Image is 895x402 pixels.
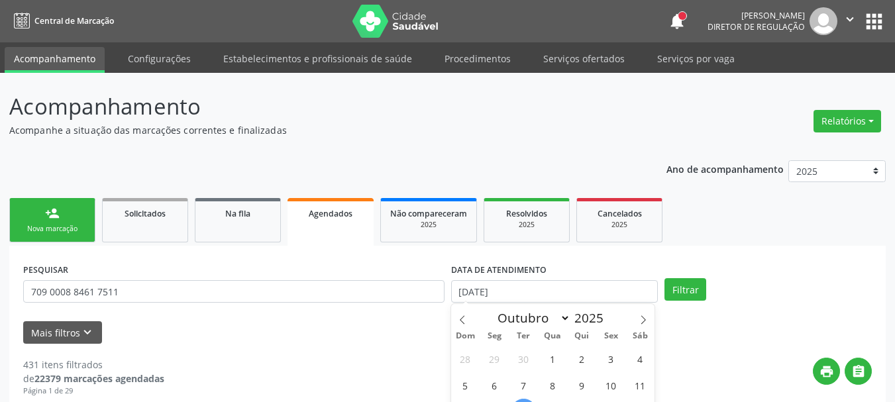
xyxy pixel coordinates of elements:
[666,160,784,177] p: Ano de acompanhamento
[34,15,114,26] span: Central de Marcação
[569,346,595,372] span: Outubro 2, 2025
[23,358,164,372] div: 431 itens filtrados
[598,208,642,219] span: Cancelados
[390,220,467,230] div: 2025
[567,332,596,340] span: Qui
[586,220,653,230] div: 2025
[534,47,634,70] a: Serviços ofertados
[482,346,507,372] span: Setembro 29, 2025
[9,90,623,123] p: Acompanhamento
[664,278,706,301] button: Filtrar
[540,372,566,398] span: Outubro 8, 2025
[480,332,509,340] span: Seg
[9,123,623,137] p: Acompanhe a situação das marcações correntes e finalizadas
[451,332,480,340] span: Dom
[435,47,520,70] a: Procedimentos
[511,346,537,372] span: Setembro 30, 2025
[598,372,624,398] span: Outubro 10, 2025
[23,260,68,280] label: PESQUISAR
[845,358,872,385] button: 
[452,346,478,372] span: Setembro 28, 2025
[390,208,467,219] span: Não compareceram
[451,260,547,280] label: DATA DE ATENDIMENTO
[225,208,250,219] span: Na fila
[538,332,567,340] span: Qua
[814,110,881,132] button: Relatórios
[540,346,566,372] span: Outubro 1, 2025
[19,224,85,234] div: Nova marcação
[511,372,537,398] span: Outubro 7, 2025
[843,12,857,26] i: 
[214,47,421,70] a: Estabelecimentos e profissionais de saúde
[451,280,658,303] input: Selecione um intervalo
[482,372,507,398] span: Outubro 6, 2025
[494,220,560,230] div: 2025
[596,332,625,340] span: Sex
[708,21,805,32] span: Diretor de regulação
[80,325,95,340] i: keyboard_arrow_down
[708,10,805,21] div: [PERSON_NAME]
[627,372,653,398] span: Outubro 11, 2025
[309,208,352,219] span: Agendados
[509,332,538,340] span: Ter
[819,364,834,379] i: print
[9,10,114,32] a: Central de Marcação
[23,280,445,303] input: Nome, CNS
[125,208,166,219] span: Solicitados
[851,364,866,379] i: 
[569,372,595,398] span: Outubro 9, 2025
[627,346,653,372] span: Outubro 4, 2025
[34,372,164,385] strong: 22379 marcações agendadas
[506,208,547,219] span: Resolvidos
[625,332,655,340] span: Sáb
[598,346,624,372] span: Outubro 3, 2025
[813,358,840,385] button: print
[23,321,102,344] button: Mais filtroskeyboard_arrow_down
[570,309,614,327] input: Year
[863,10,886,33] button: apps
[119,47,200,70] a: Configurações
[492,309,571,327] select: Month
[23,372,164,385] div: de
[668,12,686,30] button: notifications
[452,372,478,398] span: Outubro 5, 2025
[23,385,164,397] div: Página 1 de 29
[837,7,863,35] button: 
[5,47,105,73] a: Acompanhamento
[45,206,60,221] div: person_add
[810,7,837,35] img: img
[648,47,744,70] a: Serviços por vaga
